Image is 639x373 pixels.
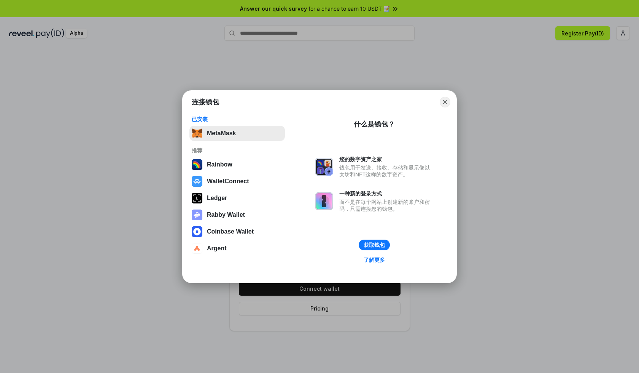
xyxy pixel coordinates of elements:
[364,256,385,263] div: 了解更多
[207,195,227,202] div: Ledger
[192,116,283,123] div: 已安装
[207,228,254,235] div: Coinbase Wallet
[339,164,434,178] div: 钱包用于发送、接收、存储和显示像以太坊和NFT这样的数字资产。
[192,128,202,139] img: svg+xml,%3Csvg%20fill%3D%22none%22%20height%3D%2233%22%20viewBox%3D%220%200%2035%2033%22%20width%...
[192,243,202,254] img: svg+xml,%3Csvg%20width%3D%2228%22%20height%3D%2228%22%20viewBox%3D%220%200%2028%2028%22%20fill%3D...
[354,120,395,129] div: 什么是钱包？
[440,97,450,107] button: Close
[192,193,202,203] img: svg+xml,%3Csvg%20xmlns%3D%22http%3A%2F%2Fwww.w3.org%2F2000%2Fsvg%22%20width%3D%2228%22%20height%3...
[315,192,333,210] img: svg+xml,%3Csvg%20xmlns%3D%22http%3A%2F%2Fwww.w3.org%2F2000%2Fsvg%22%20fill%3D%22none%22%20viewBox...
[192,98,219,107] h1: 连接钱包
[189,174,285,189] button: WalletConnect
[189,207,285,223] button: Rabby Wallet
[207,245,227,252] div: Argent
[192,159,202,170] img: svg+xml,%3Csvg%20width%3D%22120%22%20height%3D%22120%22%20viewBox%3D%220%200%20120%20120%22%20fil...
[207,161,232,168] div: Rainbow
[189,241,285,256] button: Argent
[364,242,385,248] div: 获取钱包
[207,211,245,218] div: Rabby Wallet
[207,130,236,137] div: MetaMask
[189,224,285,239] button: Coinbase Wallet
[189,126,285,141] button: MetaMask
[207,178,249,185] div: WalletConnect
[192,210,202,220] img: svg+xml,%3Csvg%20xmlns%3D%22http%3A%2F%2Fwww.w3.org%2F2000%2Fsvg%22%20fill%3D%22none%22%20viewBox...
[192,176,202,187] img: svg+xml,%3Csvg%20width%3D%2228%22%20height%3D%2228%22%20viewBox%3D%220%200%2028%2028%22%20fill%3D...
[189,157,285,172] button: Rainbow
[189,191,285,206] button: Ledger
[192,147,283,154] div: 推荐
[359,255,389,265] a: 了解更多
[315,158,333,176] img: svg+xml,%3Csvg%20xmlns%3D%22http%3A%2F%2Fwww.w3.org%2F2000%2Fsvg%22%20fill%3D%22none%22%20viewBox...
[339,156,434,163] div: 您的数字资产之家
[339,199,434,212] div: 而不是在每个网站上创建新的账户和密码，只需连接您的钱包。
[359,240,390,250] button: 获取钱包
[192,226,202,237] img: svg+xml,%3Csvg%20width%3D%2228%22%20height%3D%2228%22%20viewBox%3D%220%200%2028%2028%22%20fill%3D...
[339,190,434,197] div: 一种新的登录方式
